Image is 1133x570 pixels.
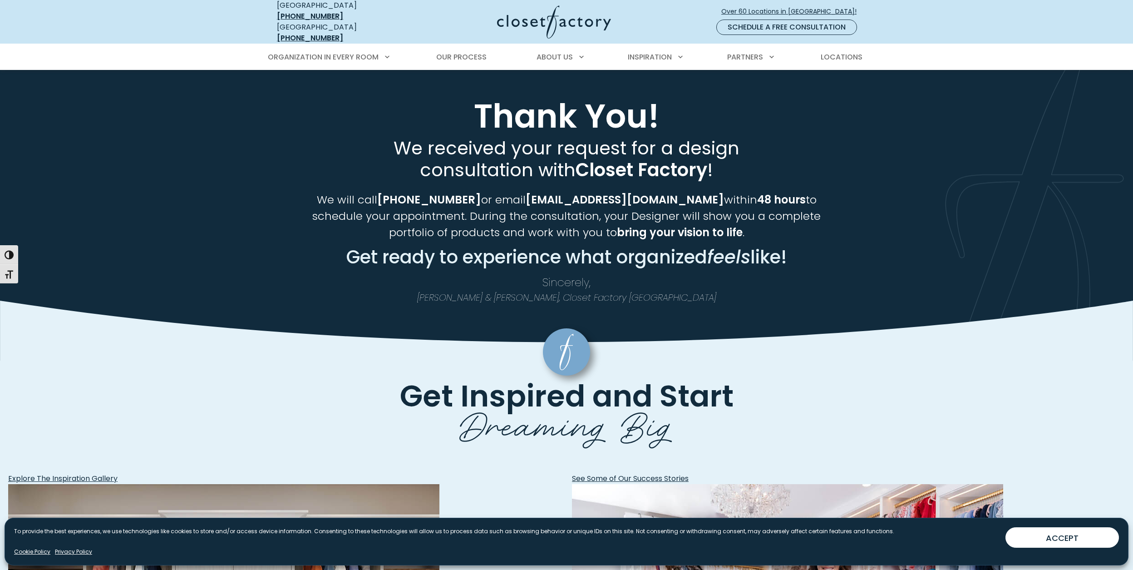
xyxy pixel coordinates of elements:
strong: bring your vision to life [617,225,743,240]
span: Partners [727,52,763,62]
span: Inspiration [628,52,672,62]
div: [GEOGRAPHIC_DATA] [277,22,409,44]
span: We received your request for a design consultation with ! [394,135,739,183]
span: Sincerely, [542,275,591,290]
span: About Us [537,52,573,62]
span: Get ready to experience what organized like! [346,244,787,270]
span: Locations [821,52,862,62]
strong: Closet Factory [576,157,707,183]
a: Over 60 Locations in [GEOGRAPHIC_DATA]! [721,4,864,20]
img: Closet Factory Logo [497,5,611,39]
nav: Primary Menu [261,45,872,70]
strong: [EMAIL_ADDRESS][DOMAIN_NAME] [526,192,724,207]
a: Privacy Policy [55,548,92,556]
span: Dreaming Big [459,395,674,450]
h1: Thank You! [275,99,858,134]
em: [PERSON_NAME] & [PERSON_NAME], Closet Factory [GEOGRAPHIC_DATA] [417,291,716,304]
a: Cookie Policy [14,548,50,556]
strong: 48 hours [757,192,806,207]
a: [PHONE_NUMBER] [277,11,343,21]
a: Schedule a Free Consultation [716,20,857,35]
span: Explore The Inspiration Gallery [8,473,118,484]
p: To provide the best experiences, we use technologies like cookies to store and/or access device i... [14,527,894,535]
button: ACCEPT [1005,527,1119,548]
span: We will call or email within to schedule your appointment. During the consultation, your Designer... [312,192,821,240]
strong: [PHONE_NUMBER] [377,192,481,207]
span: Our Process [436,52,487,62]
span: Get Inspired and Start [400,375,734,416]
span: Organization in Every Room [268,52,379,62]
em: feels [707,244,750,270]
span: See Some of Our Success Stories [572,473,689,484]
a: [PHONE_NUMBER] [277,33,343,43]
span: Over 60 Locations in [GEOGRAPHIC_DATA]! [721,7,864,16]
